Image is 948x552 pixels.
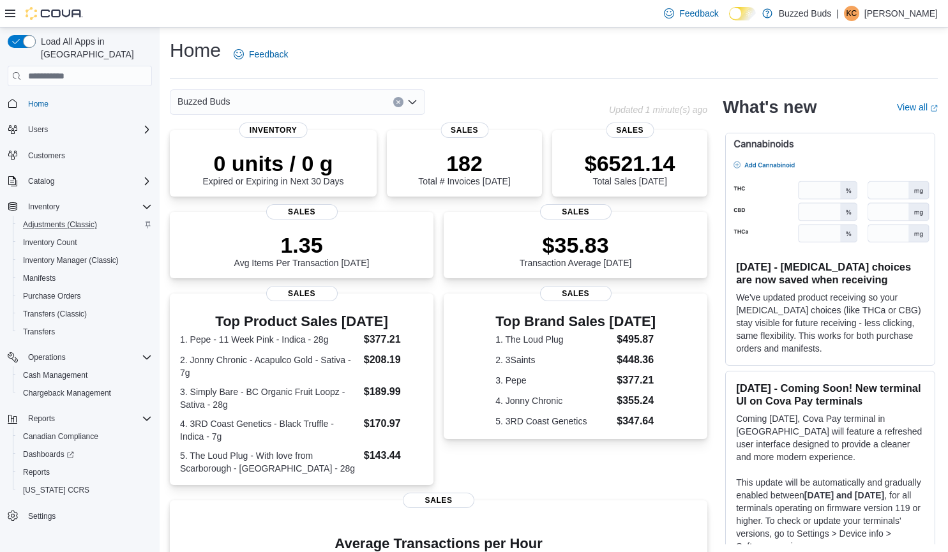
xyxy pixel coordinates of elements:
[13,287,157,305] button: Purchase Orders
[736,291,924,355] p: We've updated product receiving so your [MEDICAL_DATA] choices (like THCa or CBG) stay visible fo...
[403,493,474,508] span: Sales
[364,352,423,368] dd: $208.19
[18,217,152,232] span: Adjustments (Classic)
[364,384,423,399] dd: $189.99
[679,7,718,20] span: Feedback
[36,35,152,61] span: Load All Apps in [GEOGRAPHIC_DATA]
[234,232,370,258] p: 1.35
[13,269,157,287] button: Manifests
[23,148,70,163] a: Customers
[23,291,81,301] span: Purchase Orders
[23,95,152,111] span: Home
[23,509,61,524] a: Settings
[18,253,124,268] a: Inventory Manager (Classic)
[23,431,98,442] span: Canadian Compliance
[617,373,656,388] dd: $377.21
[13,251,157,269] button: Inventory Manager (Classic)
[617,352,656,368] dd: $448.36
[18,385,152,401] span: Chargeback Management
[3,172,157,190] button: Catalog
[13,234,157,251] button: Inventory Count
[585,151,675,176] p: $6521.14
[203,151,344,176] p: 0 units / 0 g
[23,449,74,459] span: Dashboards
[495,333,612,346] dt: 1. The Loud Plug
[13,428,157,445] button: Canadian Compliance
[3,507,157,525] button: Settings
[23,174,152,189] span: Catalog
[3,410,157,428] button: Reports
[234,232,370,268] div: Avg Items Per Transaction [DATE]
[495,394,612,407] dt: 4. Jonny Chronic
[418,151,510,176] p: 182
[393,97,403,107] button: Clear input
[18,235,82,250] a: Inventory Count
[736,260,924,286] h3: [DATE] - [MEDICAL_DATA] choices are now saved when receiving
[23,370,87,380] span: Cash Management
[897,102,938,112] a: View allExternal link
[23,309,87,319] span: Transfers (Classic)
[617,393,656,408] dd: $355.24
[18,306,92,322] a: Transfers (Classic)
[23,273,56,283] span: Manifests
[364,332,423,347] dd: $377.21
[18,324,152,339] span: Transfers
[18,235,152,250] span: Inventory Count
[13,366,157,384] button: Cash Management
[3,198,157,216] button: Inventory
[180,449,359,475] dt: 5. The Loud Plug - With love from Scarborough - [GEOGRAPHIC_DATA] - 28g
[23,147,152,163] span: Customers
[3,121,157,138] button: Users
[23,485,89,495] span: [US_STATE] CCRS
[23,327,55,337] span: Transfers
[18,385,116,401] a: Chargeback Management
[606,123,654,138] span: Sales
[23,96,54,112] a: Home
[609,105,707,115] p: Updated 1 minute(s) ago
[520,232,632,268] div: Transaction Average [DATE]
[28,414,55,424] span: Reports
[180,333,359,346] dt: 1. Pepe - 11 Week Pink - Indica - 28g
[18,429,152,444] span: Canadian Compliance
[13,305,157,323] button: Transfers (Classic)
[23,411,60,426] button: Reports
[18,465,152,480] span: Reports
[18,447,152,462] span: Dashboards
[407,97,418,107] button: Open list of options
[180,417,359,443] dt: 4. 3RD Coast Genetics - Black Truffle - Indica - 7g
[930,105,938,112] svg: External link
[585,151,675,186] div: Total Sales [DATE]
[266,204,338,220] span: Sales
[28,511,56,521] span: Settings
[18,368,152,383] span: Cash Management
[520,232,632,258] p: $35.83
[177,94,230,109] span: Buzzed Buds
[266,286,338,301] span: Sales
[18,482,152,498] span: Washington CCRS
[28,202,59,212] span: Inventory
[18,482,94,498] a: [US_STATE] CCRS
[23,220,97,230] span: Adjustments (Classic)
[23,122,152,137] span: Users
[249,48,288,61] span: Feedback
[18,465,55,480] a: Reports
[23,508,152,524] span: Settings
[13,216,157,234] button: Adjustments (Classic)
[28,151,65,161] span: Customers
[723,97,816,117] h2: What's new
[13,445,157,463] a: Dashboards
[844,6,859,21] div: Kandyce Campbell
[864,6,938,21] p: [PERSON_NAME]
[736,382,924,407] h3: [DATE] - Coming Soon! New terminal UI on Cova Pay terminals
[180,536,697,551] h4: Average Transactions per Hour
[23,350,152,365] span: Operations
[729,7,756,20] input: Dark Mode
[3,348,157,366] button: Operations
[23,174,59,189] button: Catalog
[23,199,64,214] button: Inventory
[18,271,152,286] span: Manifests
[28,176,54,186] span: Catalog
[23,350,71,365] button: Operations
[180,354,359,379] dt: 2. Jonny Chronic - Acapulco Gold - Sativa - 7g
[13,384,157,402] button: Chargeback Management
